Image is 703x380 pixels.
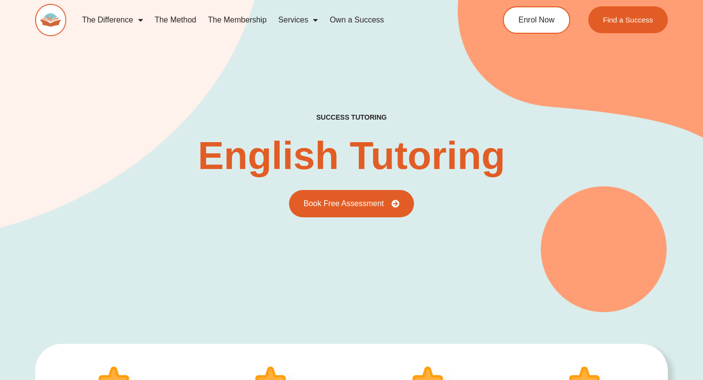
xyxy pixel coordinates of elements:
[518,16,555,24] span: Enrol Now
[324,9,390,31] a: Own a Success
[603,16,653,23] span: Find a Success
[588,6,668,33] a: Find a Success
[198,136,505,175] h2: English Tutoring
[149,9,202,31] a: The Method
[503,6,570,34] a: Enrol Now
[202,9,272,31] a: The Membership
[304,200,384,208] span: Book Free Assessment
[76,9,467,31] nav: Menu
[316,113,387,122] h2: success tutoring
[76,9,149,31] a: The Difference
[272,9,324,31] a: Services
[289,190,414,217] a: Book Free Assessment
